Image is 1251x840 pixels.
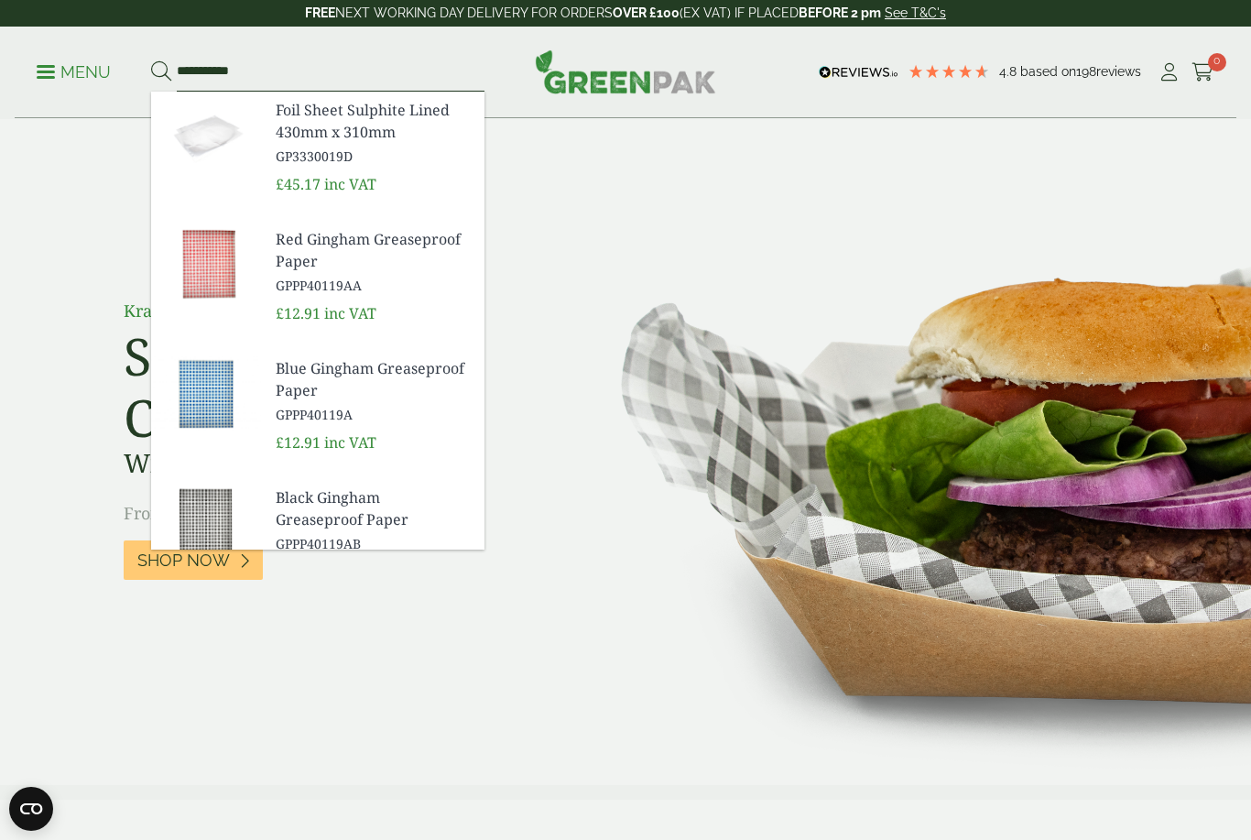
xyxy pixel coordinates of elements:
span: GPPP40119AB [276,534,470,553]
span: Foil Sheet Sulphite Lined 430mm x 310mm [276,99,470,143]
i: My Account [1158,63,1180,82]
span: 0 [1208,53,1226,71]
span: 4.8 [999,64,1020,79]
a: Menu [37,61,111,80]
span: £12.91 [276,432,321,453]
span: reviews [1096,64,1141,79]
span: GP3330019D [276,147,470,166]
span: Shop Now [137,551,230,571]
strong: BEFORE 2 pm [799,5,881,20]
span: From £23.05 [124,502,221,524]
a: Foil Sheet Sulphite Lined 430mm x 310mm GP3330019D [276,99,470,166]
span: inc VAT [324,432,376,453]
p: Kraft Burger Tray [124,299,536,323]
span: Based on [1020,64,1076,79]
h2: Street Food Classics [124,325,536,448]
span: 198 [1076,64,1096,79]
span: £12.91 [276,303,321,323]
img: REVIEWS.io [819,66,898,79]
span: inc VAT [324,174,376,194]
img: GPPP40119AA [151,221,261,309]
p: Menu [37,61,111,83]
span: Blue Gingham Greaseproof Paper [276,357,470,401]
a: Blue Gingham Greaseproof Paper GPPP40119A [276,357,470,424]
span: Red Gingham Greaseproof Paper [276,228,470,272]
img: Street Food Classics [563,119,1251,785]
a: Shop Now [124,540,263,580]
span: £45.17 [276,174,321,194]
a: 0 [1191,59,1214,86]
a: Black Gingham Greaseproof Paper GPPP40119AB [276,486,470,553]
span: GPPP40119AA [276,276,470,295]
div: 4.79 Stars [908,63,990,80]
img: GPPP40119AB [151,479,261,567]
img: GP3330019D [151,92,261,180]
strong: OVER £100 [613,5,680,20]
strong: FREE [305,5,335,20]
button: Open CMP widget [9,787,53,831]
img: GreenPak Supplies [535,49,716,93]
a: Red Gingham Greaseproof Paper GPPP40119AA [276,228,470,295]
a: See T&C's [885,5,946,20]
span: inc VAT [324,303,376,323]
i: Cart [1191,63,1214,82]
h3: Wide Range of Food Trays [124,448,536,479]
span: Black Gingham Greaseproof Paper [276,486,470,530]
img: GPPP40119A [151,350,261,438]
span: GPPP40119A [276,405,470,424]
